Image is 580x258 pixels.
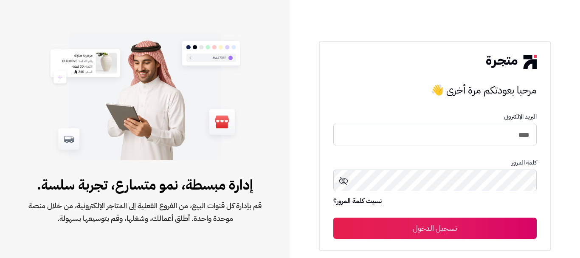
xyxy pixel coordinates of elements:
[333,196,382,208] a: نسيت كلمة المرور؟
[486,55,536,68] img: logo-2.png
[27,175,263,195] span: إدارة مبسطة، نمو متسارع، تجربة سلسة.
[27,199,263,225] span: قم بإدارة كل قنوات البيع، من الفروع الفعلية إلى المتاجر الإلكترونية، من خلال منصة موحدة واحدة. أط...
[333,218,536,239] button: تسجيل الدخول
[333,159,536,166] p: كلمة المرور
[333,113,536,120] p: البريد الإلكترونى
[333,82,536,99] h3: مرحبا بعودتكم مرة أخرى 👋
